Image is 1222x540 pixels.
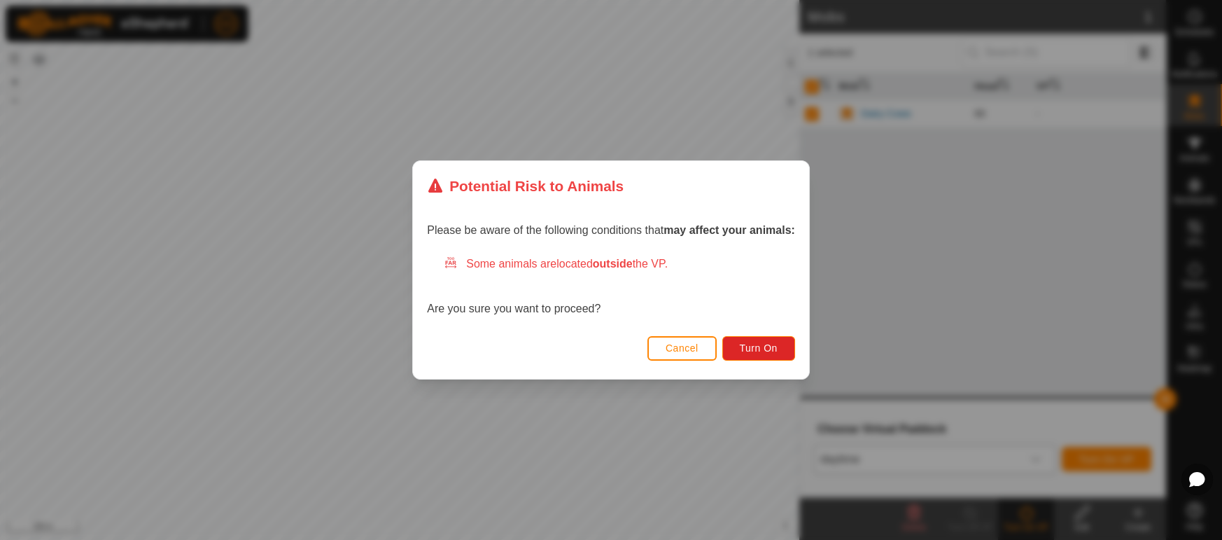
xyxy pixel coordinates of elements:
[427,175,624,197] div: Potential Risk to Animals
[666,342,698,354] span: Cancel
[593,258,633,270] strong: outside
[427,256,795,317] div: Are you sure you want to proceed?
[556,258,668,270] span: located the VP.
[647,336,717,361] button: Cancel
[663,224,795,236] strong: may affect your animals:
[722,336,795,361] button: Turn On
[427,224,795,236] span: Please be aware of the following conditions that
[444,256,795,272] div: Some animals are
[740,342,778,354] span: Turn On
